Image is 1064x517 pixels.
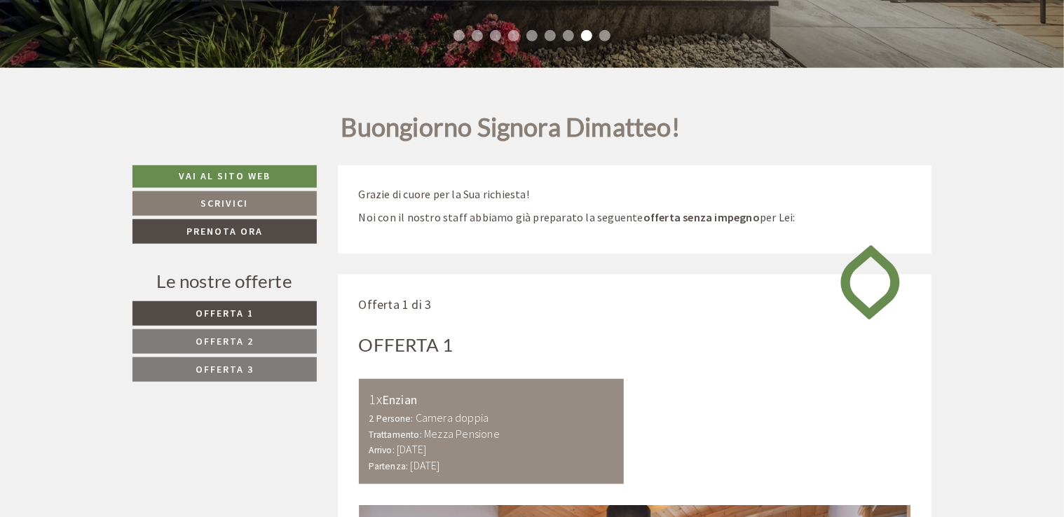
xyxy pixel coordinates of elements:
div: Buon giorno, come possiamo aiutarla? [11,39,219,81]
b: [DATE] [411,458,440,472]
p: Noi con il nostro staff abbiamo già preparato la seguente per Lei: [359,209,911,226]
a: Vai al sito web [132,165,317,188]
span: Offerta 1 di 3 [359,296,432,312]
span: Offerta 3 [196,363,254,375]
h1: Buongiorno Signora Dimatteo! [341,113,681,149]
div: Le nostre offerte [132,268,317,294]
a: Prenota ora [132,219,317,244]
small: Arrivo: [369,444,395,456]
div: domenica [240,11,312,35]
strong: offerta senza impegno [643,210,760,224]
div: Offerta 1 [359,332,453,358]
img: image [830,233,910,332]
b: Camera doppia [416,411,489,425]
b: 1x [369,390,382,408]
b: Mezza Pensione [424,427,500,441]
button: Invia [482,369,552,394]
span: Offerta 2 [196,335,254,347]
a: Scrivici [132,191,317,216]
div: Enzian [369,390,614,410]
small: Partenza: [369,460,409,472]
span: Offerta 1 [196,307,254,319]
small: Trattamento: [369,429,422,441]
small: 2 Persone: [369,413,414,425]
div: [GEOGRAPHIC_DATA] [22,41,212,53]
b: [DATE] [397,442,426,456]
small: 15:23 [22,69,212,78]
p: Grazie di cuore per la Sua richiesta! [359,186,911,202]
